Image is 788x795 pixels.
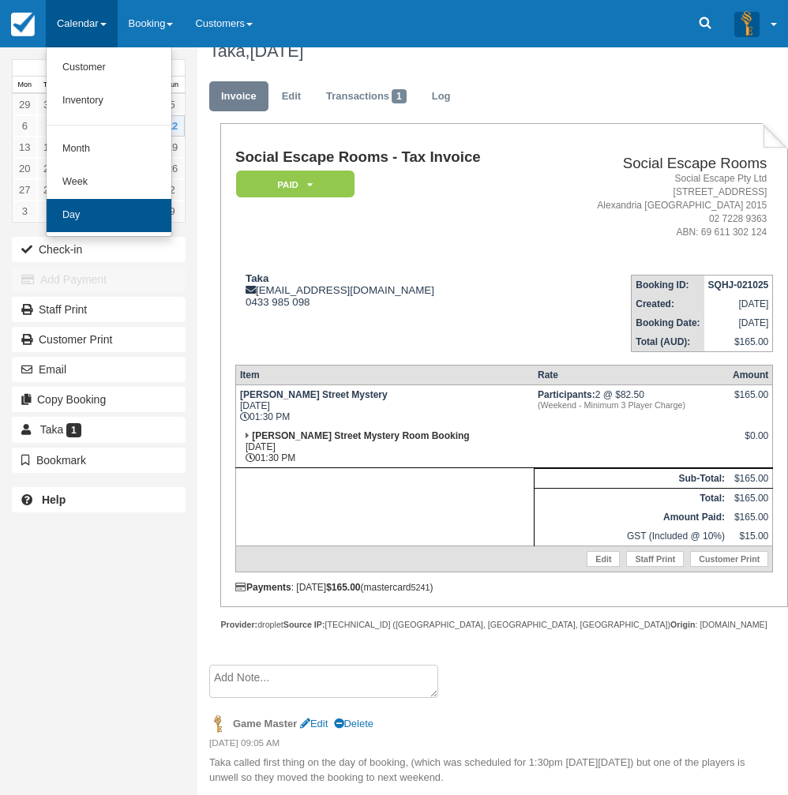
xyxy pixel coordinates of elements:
strong: Taka [246,272,268,284]
a: Paid [235,170,349,199]
td: [DATE] 01:30 PM [235,384,534,426]
a: Invoice [209,81,268,112]
h1: Social Escape Rooms - Tax Invoice [235,149,544,166]
a: 4 [37,201,62,222]
a: 26 [160,158,185,179]
a: Log [420,81,463,112]
strong: SQHJ-021025 [708,279,769,291]
button: Copy Booking [12,387,186,412]
div: $0.00 [733,430,768,454]
a: 9 [160,201,185,222]
td: GST (Included @ 10%) [534,527,729,546]
td: $165.00 [729,508,773,527]
img: checkfront-main-nav-mini-logo.png [11,13,35,36]
strong: Source IP: [283,620,325,629]
a: Edit [270,81,313,112]
th: Created: [632,294,704,313]
a: Delete [334,718,373,729]
th: Booking ID: [632,275,704,294]
a: 30 [37,94,62,115]
h2: Social Escape Rooms [550,156,767,172]
button: Add Payment [12,267,186,292]
em: [DATE] 09:05 AM [209,737,777,754]
a: 29 [13,94,37,115]
th: Total (AUD): [632,332,704,352]
ul: Calendar [46,47,172,237]
a: 21 [37,158,62,179]
td: [DATE] [704,313,773,332]
strong: [PERSON_NAME] Street Mystery [240,389,388,400]
span: [DATE] [250,41,304,61]
img: A3 [734,11,760,36]
em: Paid [236,171,355,198]
button: Bookmark [12,448,186,473]
p: Taka called first thing on the day of booking, (which was scheduled for 1:30pm [DATE][DATE]) but ... [209,756,777,785]
button: Email [12,357,186,382]
strong: Provider: [220,620,257,629]
a: 12 [160,115,185,137]
a: Day [47,199,171,232]
th: Sun [160,77,185,94]
a: Inventory [47,84,171,118]
strong: Game Master [233,718,297,729]
small: 5241 [411,583,430,592]
b: Help [42,493,66,506]
strong: Participants [538,389,595,400]
a: Edit [300,718,328,729]
span: Taka [40,423,64,436]
a: 27 [13,179,37,201]
a: 5 [160,94,185,115]
h1: Taka, [209,42,777,61]
a: Week [47,166,171,199]
span: 1 [392,89,407,103]
strong: Payments [235,582,291,593]
td: 2 @ $82.50 [534,384,729,426]
a: 14 [37,137,62,158]
td: $165.00 [729,488,773,508]
th: Amount Paid: [534,508,729,527]
a: 19 [160,137,185,158]
button: Check-in [12,237,186,262]
div: [EMAIL_ADDRESS][DOMAIN_NAME] 0433 985 098 [235,272,544,308]
th: Sub-Total: [534,468,729,488]
strong: $165.00 [326,582,360,593]
a: Edit [587,551,620,567]
address: Social Escape Pty Ltd [STREET_ADDRESS] Alexandria [GEOGRAPHIC_DATA] 2015 02 7228 9363 ABN: 69 611... [550,172,767,240]
strong: [PERSON_NAME] Street Mystery Room Booking [252,430,469,441]
div: droplet [TECHNICAL_ID] ([GEOGRAPHIC_DATA], [GEOGRAPHIC_DATA], [GEOGRAPHIC_DATA]) : [DOMAIN_NAME] [220,619,788,631]
td: $165.00 [729,468,773,488]
a: Taka 1 [12,417,186,442]
th: Booking Date: [632,313,704,332]
a: 20 [13,158,37,179]
a: Staff Print [626,551,684,567]
a: Customer [47,51,171,84]
a: Staff Print [12,297,186,322]
span: 1 [66,423,81,437]
th: Rate [534,365,729,384]
th: Tue [37,77,62,94]
a: 3 [13,201,37,222]
th: Mon [13,77,37,94]
div: $165.00 [733,389,768,413]
th: Item [235,365,534,384]
a: 7 [37,115,62,137]
strong: Origin [670,620,695,629]
a: 28 [37,179,62,201]
th: Amount [729,365,773,384]
td: [DATE] [704,294,773,313]
a: Customer Print [690,551,768,567]
a: Month [47,133,171,166]
a: Transactions1 [314,81,418,112]
td: $15.00 [729,527,773,546]
td: $165.00 [704,332,773,352]
th: Total: [534,488,729,508]
a: Customer Print [12,327,186,352]
div: : [DATE] (mastercard ) [235,582,773,593]
a: Help [12,487,186,512]
a: 6 [13,115,37,137]
em: (Weekend - Minimum 3 Player Charge) [538,400,725,410]
td: [DATE] 01:30 PM [235,426,534,468]
a: 2 [160,179,185,201]
a: 13 [13,137,37,158]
